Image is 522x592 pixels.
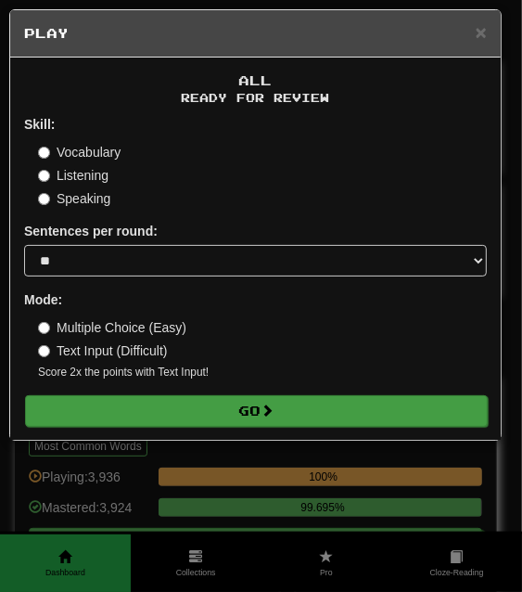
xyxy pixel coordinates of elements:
small: Ready for Review [24,90,487,106]
h5: Play [24,24,487,43]
input: Vocabulary [38,147,50,159]
label: Vocabulary [38,143,121,161]
span: × [476,21,487,43]
span: All [239,72,273,88]
strong: Skill: [24,117,55,132]
input: Listening [38,170,50,182]
label: Speaking [38,189,110,208]
input: Multiple Choice (Easy) [38,322,50,334]
label: Multiple Choice (Easy) [38,318,186,337]
button: Go [25,395,488,427]
button: Close [476,22,487,42]
input: Text Input (Difficult) [38,345,50,357]
label: Sentences per round: [24,222,158,240]
small: Score 2x the points with Text Input ! [38,365,487,380]
strong: Mode: [24,292,62,307]
label: Listening [38,166,108,185]
label: Text Input (Difficult) [38,341,168,360]
input: Speaking [38,193,50,205]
